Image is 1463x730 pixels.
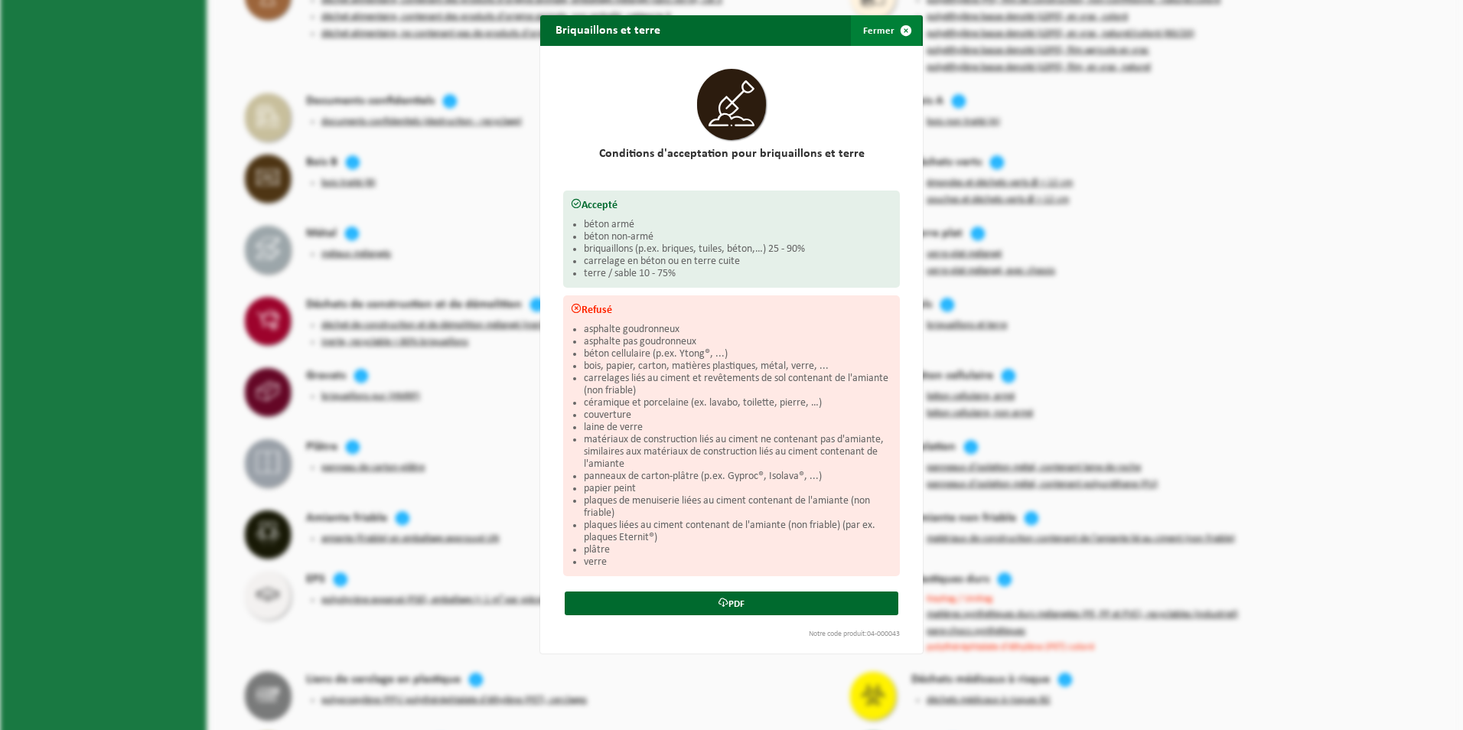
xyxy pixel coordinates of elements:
[584,256,892,268] li: carrelage en béton ou en terre cuite
[584,520,892,544] li: plaques liées au ciment contenant de l'amiante (non friable) (par ex. plaques Eternit®)
[584,483,892,495] li: papier peint
[584,556,892,569] li: verre
[565,591,898,615] a: PDF
[584,336,892,348] li: asphalte pas goudronneux
[584,243,892,256] li: briquaillons (p.ex. briques, tuiles, béton,…) 25 - 90%
[540,15,676,44] h2: Briquaillons et terre
[571,303,892,316] h3: Refusé
[584,422,892,434] li: laine de verre
[584,268,892,280] li: terre / sable 10 - 75%
[584,231,892,243] li: béton non-armé
[851,15,921,46] button: Fermer
[571,198,892,211] h3: Accepté
[556,631,907,638] div: Notre code produit:04-000043
[584,397,892,409] li: céramique et porcelaine (ex. lavabo, toilette, pierre, …)
[584,495,892,520] li: plaques de menuiserie liées au ciment contenant de l'amiante (non friable)
[584,360,892,373] li: bois, papier, carton, matières plastiques, métal, verre, ...
[584,324,892,336] li: asphalte goudronneux
[584,434,892,471] li: matériaux de construction liés au ciment ne contenant pas d'amiante, similaires aux matériaux de ...
[584,409,892,422] li: couverture
[584,544,892,556] li: plâtre
[584,471,892,483] li: panneaux de carton-plâtre (p.ex. Gyproc®, Isolava®, ...)
[584,219,892,231] li: béton armé
[584,348,892,360] li: béton cellulaire (p.ex. Ytong®, ...)
[584,373,892,397] li: carrelages liés au ciment et revêtements de sol contenant de l'amiante (non friable)
[563,148,900,160] h2: Conditions d'acceptation pour briquaillons et terre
